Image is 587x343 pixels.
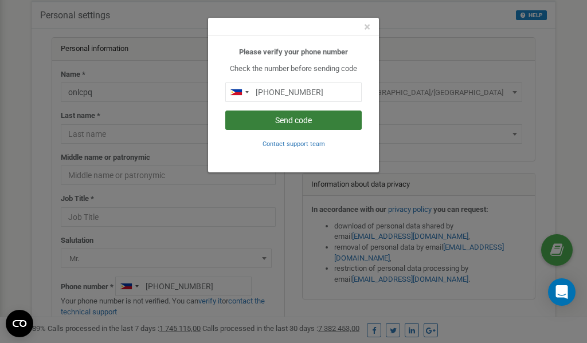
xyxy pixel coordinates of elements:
a: Contact support team [263,139,325,148]
small: Contact support team [263,140,325,148]
button: Open CMP widget [6,310,33,337]
div: Telephone country code [226,83,252,101]
input: 0905 123 4567 [225,82,362,102]
div: Open Intercom Messenger [548,278,576,306]
span: × [364,20,370,34]
button: Send code [225,111,362,130]
p: Check the number before sending code [225,64,362,74]
button: Close [364,21,370,33]
b: Please verify your phone number [239,48,348,56]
